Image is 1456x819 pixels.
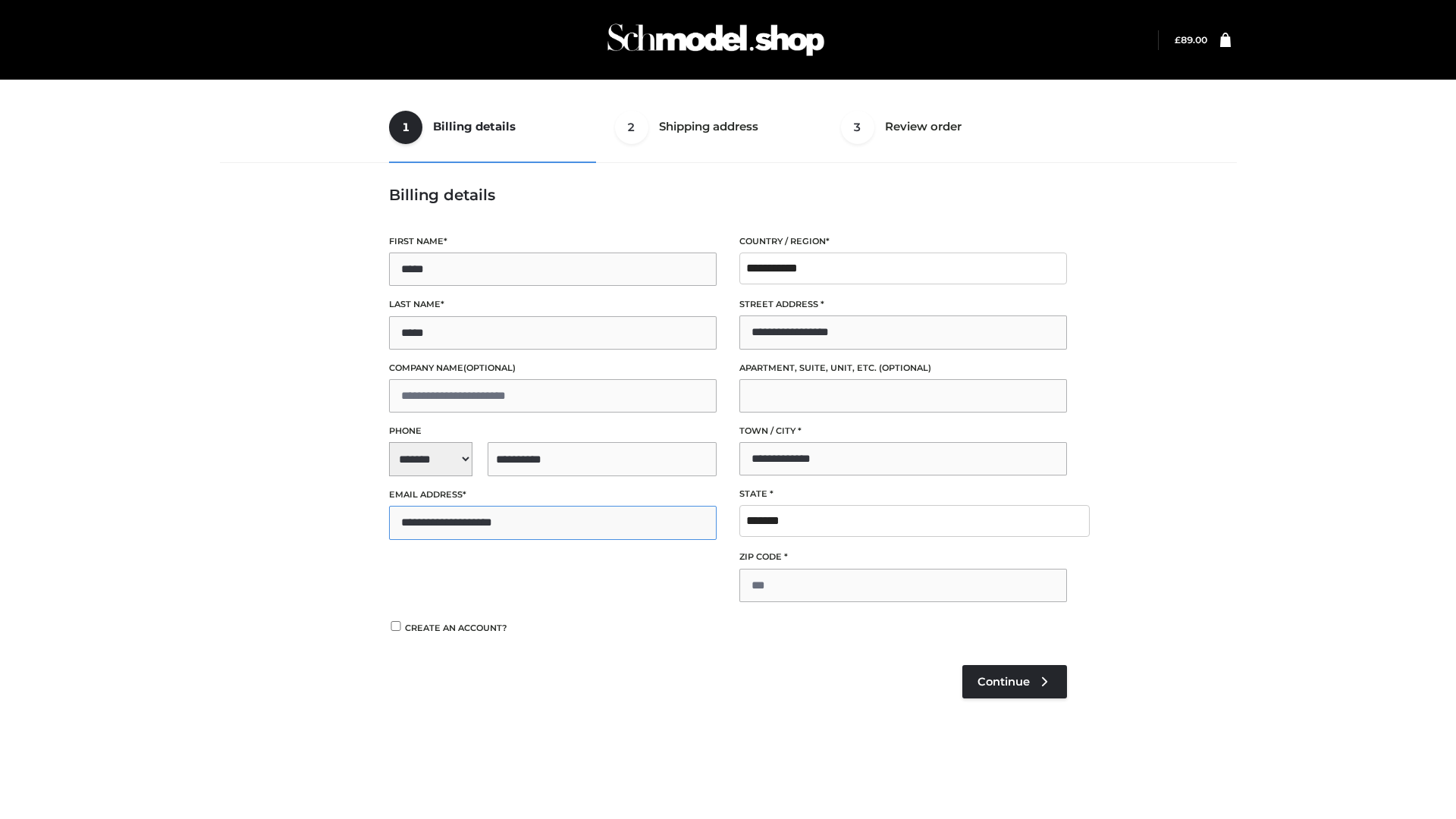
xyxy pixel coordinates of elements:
input: Create an account? [389,621,403,631]
a: Continue [962,665,1067,698]
label: Town / City [739,424,1067,438]
span: Continue [977,675,1030,689]
label: Country / Region [739,234,1067,249]
img: Schmodel Admin 964 [602,10,830,70]
label: First name [389,234,717,249]
label: Street address [739,297,1067,312]
span: (optional) [463,362,516,373]
h3: Billing details [389,186,1067,204]
label: Phone [389,424,717,438]
span: (optional) [879,362,931,373]
span: Create an account? [405,623,507,633]
a: £89.00 [1175,34,1207,45]
label: Last name [389,297,717,312]
label: Apartment, suite, unit, etc. [739,361,1067,375]
label: Company name [389,361,717,375]
label: ZIP Code [739,550,1067,564]
label: Email address [389,488,717,502]
label: State [739,487,1067,501]
bdi: 89.00 [1175,34,1207,45]
span: £ [1175,34,1181,45]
